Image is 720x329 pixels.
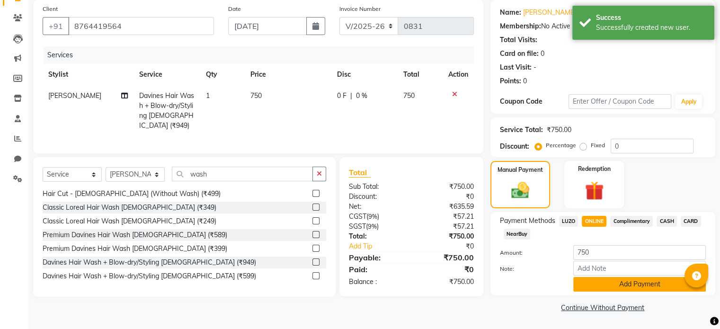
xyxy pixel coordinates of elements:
div: ( ) [342,222,411,231]
label: Manual Payment [498,166,543,174]
div: ₹750.00 [411,182,481,192]
div: Discount: [500,142,529,151]
label: Invoice Number [339,5,381,13]
div: 0 [523,76,527,86]
th: Service [133,64,200,85]
span: 9% [368,222,377,230]
label: Note: [493,265,566,273]
div: Card on file: [500,49,539,59]
span: ONLINE [582,216,606,227]
input: Amount [573,245,706,260]
label: Amount: [493,249,566,257]
div: Davines Hair Wash + Blow-dry/Styling [DEMOGRAPHIC_DATA] (₹599) [43,271,256,281]
span: NearBuy [504,229,531,240]
span: 9% [368,213,377,220]
img: _cash.svg [506,180,535,201]
div: ₹750.00 [411,231,481,241]
span: 0 F [337,91,347,101]
div: Total Visits: [500,35,537,45]
div: ₹635.59 [411,202,481,212]
input: Search or Scan [172,167,313,181]
a: Continue Without Payment [492,303,713,313]
span: 750 [403,91,415,100]
span: Payment Methods [500,216,555,226]
div: Classic Loreal Hair Wash [DEMOGRAPHIC_DATA] (₹249) [43,216,216,226]
span: CARD [681,216,701,227]
div: Balance : [342,277,411,287]
span: 1 [206,91,210,100]
input: Add Note [573,261,706,276]
button: Add Payment [573,277,706,292]
div: ₹57.21 [411,212,481,222]
span: CASH [657,216,677,227]
div: ₹750.00 [411,277,481,287]
div: Last Visit: [500,62,532,72]
span: SGST [349,222,366,231]
div: Hair Cut - [DEMOGRAPHIC_DATA] (Without Wash) (₹499) [43,189,221,199]
div: Payable: [342,252,411,263]
div: Name: [500,8,521,18]
div: Service Total: [500,125,543,135]
span: Davines Hair Wash + Blow-dry/Styling [DEMOGRAPHIC_DATA] (₹949) [139,91,194,130]
div: - [533,62,536,72]
span: Total [349,168,371,178]
span: Complimentary [610,216,653,227]
a: [PERSON_NAME] [523,8,576,18]
div: Total: [342,231,411,241]
div: ( ) [342,212,411,222]
div: Davines Hair Wash + Blow-dry/Styling [DEMOGRAPHIC_DATA] (₹949) [43,258,256,267]
button: +91 [43,17,69,35]
div: Services [44,46,481,64]
div: 0 [541,49,544,59]
button: Apply [675,95,702,109]
th: Stylist [43,64,133,85]
label: Redemption [578,165,611,173]
div: Points: [500,76,521,86]
div: Paid: [342,264,411,275]
div: ₹57.21 [411,222,481,231]
div: Classic Loreal Hair Wash [DEMOGRAPHIC_DATA] (₹349) [43,203,216,213]
input: Enter Offer / Coupon Code [569,94,672,109]
div: ₹0 [411,264,481,275]
span: 0 % [356,91,367,101]
div: Premium Davines Hair Wash [DEMOGRAPHIC_DATA] (₹589) [43,230,227,240]
div: ₹0 [411,192,481,202]
th: Disc [331,64,398,85]
img: _gift.svg [579,179,610,203]
div: ₹0 [423,241,480,251]
div: Success [596,13,707,23]
th: Action [443,64,474,85]
label: Date [228,5,241,13]
th: Total [398,64,443,85]
span: [PERSON_NAME] [48,91,101,100]
div: No Active Membership [500,21,706,31]
label: Percentage [546,141,576,150]
label: Fixed [591,141,605,150]
div: Membership: [500,21,541,31]
div: Coupon Code [500,97,569,107]
label: Client [43,5,58,13]
div: ₹750.00 [411,252,481,263]
div: Successfully created new user. [596,23,707,33]
div: Discount: [342,192,411,202]
div: Sub Total: [342,182,411,192]
div: Net: [342,202,411,212]
th: Price [245,64,331,85]
a: Add Tip [342,241,423,251]
span: LUZO [559,216,578,227]
span: 750 [250,91,262,100]
input: Search by Name/Mobile/Email/Code [68,17,214,35]
th: Qty [200,64,245,85]
div: Premium Davines Hair Wash [DEMOGRAPHIC_DATA] (₹399) [43,244,227,254]
span: CGST [349,212,366,221]
div: ₹750.00 [547,125,571,135]
span: | [350,91,352,101]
